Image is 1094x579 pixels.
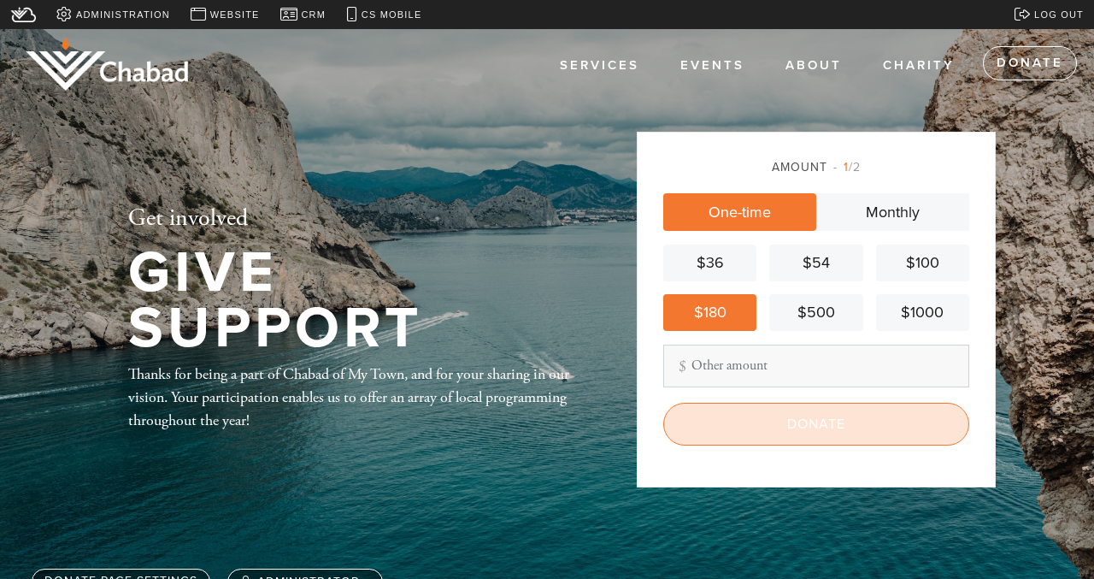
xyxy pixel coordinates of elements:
div: Amount [663,158,969,176]
div: $180 [670,301,750,324]
a: One-time [663,193,816,231]
h2: Get involved [128,204,581,233]
a: $36 [663,245,756,281]
span: /2 [833,160,861,174]
span: Log out [1034,8,1084,22]
div: $500 [776,301,856,324]
span: CS Mobile [362,8,422,22]
div: Thanks for being a part of Chabad of My Town, and for your sharing in our vision. Your participat... [128,363,581,432]
span: CRM [301,8,326,22]
div: $54 [776,251,856,275]
a: $180 [663,294,756,331]
h1: Give Support [128,245,581,356]
a: Donate [983,46,1077,80]
a: $500 [769,294,862,331]
span: Administration [76,8,170,22]
a: Monthly [816,193,969,231]
a: About [773,50,855,82]
img: logo_half.png [26,38,188,91]
input: Donate [663,403,969,446]
div: $36 [670,251,750,275]
span: 1 [844,160,849,174]
a: Charity [870,50,968,82]
a: Services [547,50,652,82]
div: $1000 [883,301,962,324]
div: $100 [883,251,962,275]
a: $54 [769,245,862,281]
a: $100 [876,245,969,281]
a: Events [668,50,757,82]
input: Other amount [663,345,969,387]
a: $1000 [876,294,969,331]
span: Website [210,8,260,22]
